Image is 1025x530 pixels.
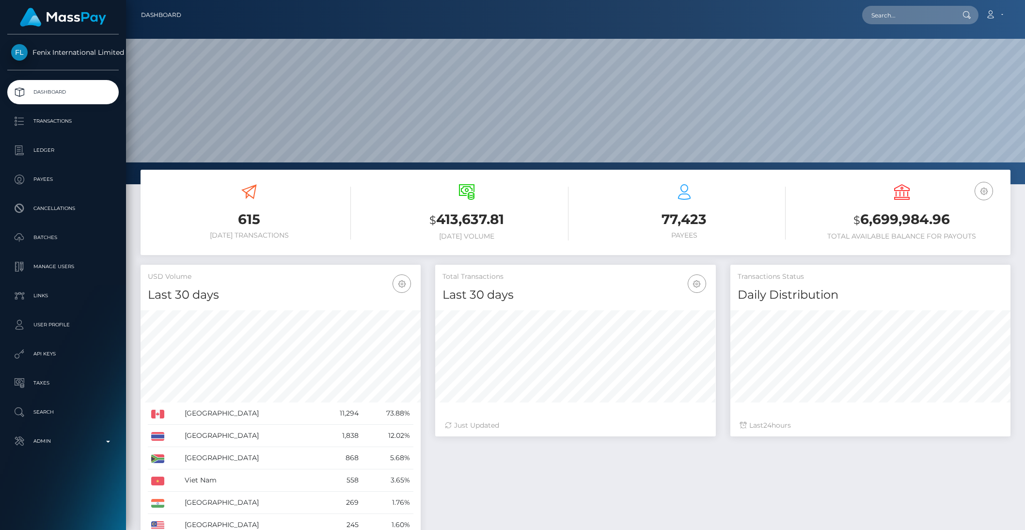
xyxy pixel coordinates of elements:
[318,492,362,514] td: 269
[442,272,708,282] h5: Total Transactions
[11,143,115,158] p: Ledger
[151,454,164,463] img: ZA.png
[362,425,414,447] td: 12.02%
[20,8,106,27] img: MassPay Logo
[7,371,119,395] a: Taxes
[151,499,164,508] img: IN.png
[7,225,119,250] a: Batches
[362,402,414,425] td: 73.88%
[11,434,115,449] p: Admin
[11,172,115,187] p: Payees
[7,80,119,104] a: Dashboard
[318,425,362,447] td: 1,838
[7,138,119,162] a: Ledger
[11,44,28,61] img: Fenix International Limited
[362,447,414,469] td: 5.68%
[763,421,772,430] span: 24
[7,196,119,221] a: Cancellations
[7,48,119,57] span: Fenix International Limited
[429,213,436,227] small: $
[445,420,706,431] div: Just Updated
[362,469,414,492] td: 3.65%
[11,405,115,419] p: Search
[148,272,413,282] h5: USD Volume
[862,6,953,24] input: Search...
[738,272,1003,282] h5: Transactions Status
[181,402,318,425] td: [GEOGRAPHIC_DATA]
[11,85,115,99] p: Dashboard
[800,210,1003,230] h3: 6,699,984.96
[11,259,115,274] p: Manage Users
[853,213,860,227] small: $
[11,376,115,390] p: Taxes
[11,114,115,128] p: Transactions
[148,231,351,240] h6: [DATE] Transactions
[148,287,413,304] h4: Last 30 days
[181,469,318,492] td: Viet Nam
[800,232,1003,241] h6: Total Available Balance for Payouts
[7,429,119,453] a: Admin
[148,210,351,229] h3: 615
[7,313,119,337] a: User Profile
[7,167,119,192] a: Payees
[181,425,318,447] td: [GEOGRAPHIC_DATA]
[11,318,115,332] p: User Profile
[362,492,414,514] td: 1.76%
[11,289,115,303] p: Links
[7,284,119,308] a: Links
[151,410,164,418] img: CA.png
[7,400,119,424] a: Search
[365,232,568,241] h6: [DATE] Volume
[318,402,362,425] td: 11,294
[318,469,362,492] td: 558
[583,210,786,229] h3: 77,423
[11,347,115,361] p: API Keys
[151,477,164,485] img: VN.png
[151,432,164,441] img: TH.png
[151,521,164,530] img: MY.png
[11,201,115,216] p: Cancellations
[181,492,318,514] td: [GEOGRAPHIC_DATA]
[740,420,1001,431] div: Last hours
[181,447,318,469] td: [GEOGRAPHIC_DATA]
[7,109,119,133] a: Transactions
[7,342,119,366] a: API Keys
[318,447,362,469] td: 868
[583,231,786,240] h6: Payees
[738,287,1003,304] h4: Daily Distribution
[442,287,708,304] h4: Last 30 days
[365,210,568,230] h3: 413,637.81
[11,230,115,245] p: Batches
[141,5,181,25] a: Dashboard
[7,255,119,279] a: Manage Users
